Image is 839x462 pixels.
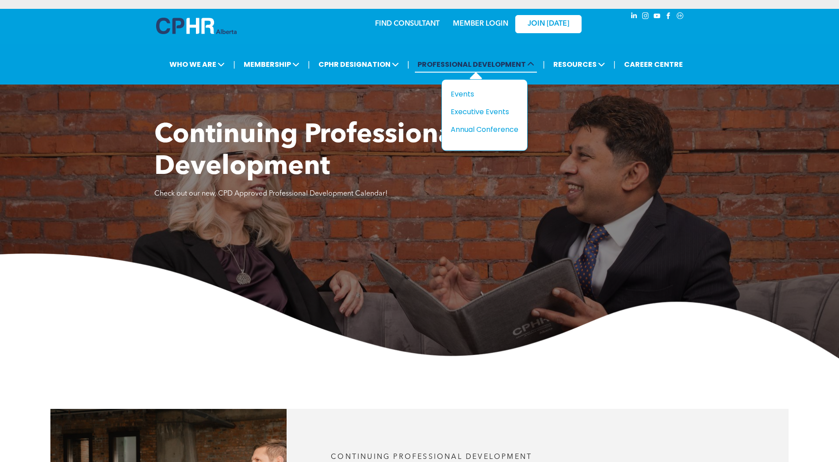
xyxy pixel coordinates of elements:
[543,55,545,73] li: |
[451,89,512,100] div: Events
[451,106,518,117] a: Executive Events
[154,190,387,197] span: Check out our new, CPD Approved Professional Development Calendar!
[629,11,639,23] a: linkedin
[641,11,651,23] a: instagram
[241,56,302,73] span: MEMBERSHIP
[613,55,616,73] li: |
[308,55,310,73] li: |
[167,56,227,73] span: WHO WE ARE
[415,56,537,73] span: PROFESSIONAL DEVELOPMENT
[331,454,532,461] span: CONTINUING PROFESSIONAL DEVELOPMENT
[621,56,686,73] a: CAREER CENTRE
[451,124,512,135] div: Annual Conference
[154,122,461,181] span: Continuing Professional Development
[375,20,440,27] a: FIND CONSULTANT
[515,15,582,33] a: JOIN [DATE]
[664,11,674,23] a: facebook
[451,124,518,135] a: Annual Conference
[453,20,508,27] a: MEMBER LOGIN
[451,89,518,100] a: Events
[451,106,512,117] div: Executive Events
[675,11,685,23] a: Social network
[528,20,569,28] span: JOIN [DATE]
[551,56,608,73] span: RESOURCES
[156,18,237,34] img: A blue and white logo for cp alberta
[316,56,402,73] span: CPHR DESIGNATION
[233,55,235,73] li: |
[407,55,410,73] li: |
[652,11,662,23] a: youtube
